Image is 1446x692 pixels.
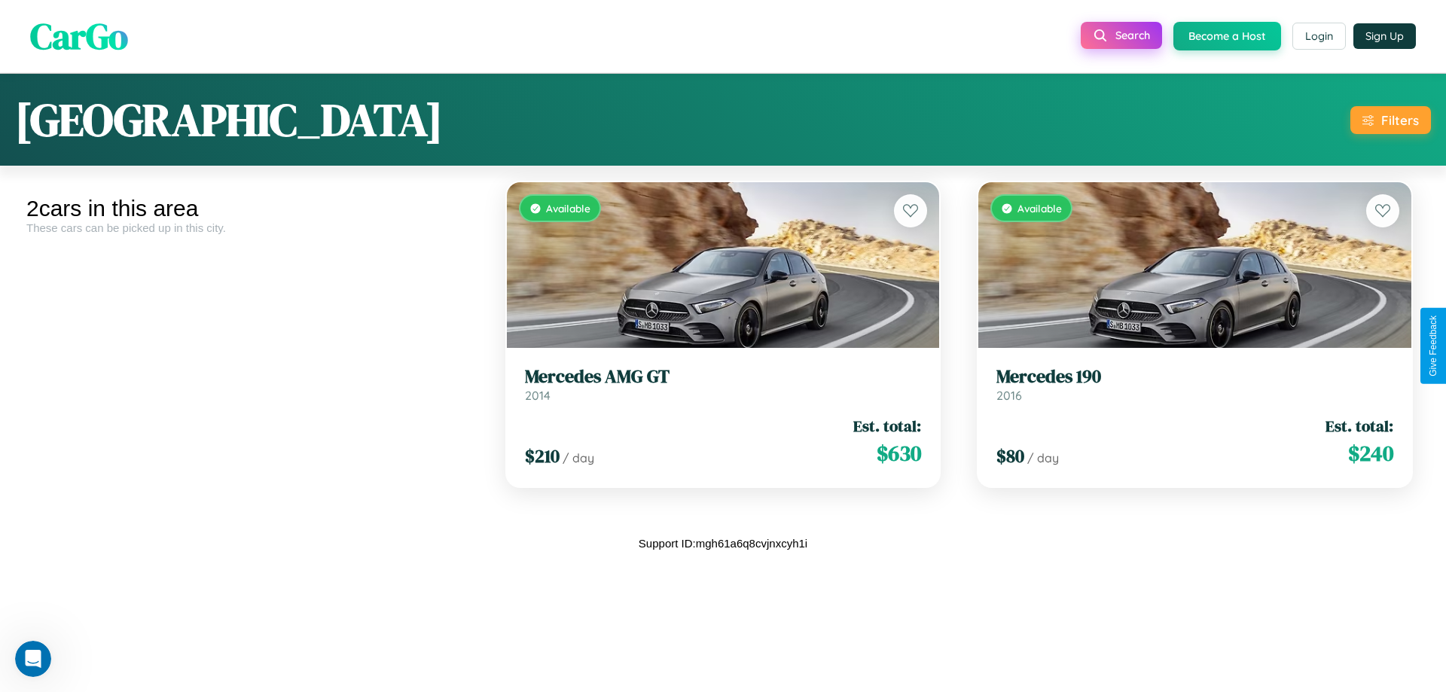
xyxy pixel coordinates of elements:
span: Search [1115,29,1150,42]
div: Filters [1381,112,1419,128]
span: Available [546,202,590,215]
span: CarGo [30,11,128,61]
span: / day [1027,450,1059,465]
div: 2 cars in this area [26,196,476,221]
div: Give Feedback [1428,316,1438,376]
a: Mercedes 1902016 [996,366,1393,403]
button: Filters [1350,106,1431,134]
iframe: Intercom live chat [15,641,51,677]
span: $ 210 [525,444,560,468]
a: Mercedes AMG GT2014 [525,366,922,403]
span: $ 80 [996,444,1024,468]
span: / day [563,450,594,465]
span: $ 630 [877,438,921,468]
span: Est. total: [1325,415,1393,437]
span: Est. total: [853,415,921,437]
p: Support ID: mgh61a6q8cvjnxcyh1i [639,533,807,553]
span: $ 240 [1348,438,1393,468]
button: Login [1292,23,1346,50]
button: Become a Host [1173,22,1281,50]
div: These cars can be picked up in this city. [26,221,476,234]
h3: Mercedes AMG GT [525,366,922,388]
span: Available [1017,202,1062,215]
span: 2016 [996,388,1022,403]
h1: [GEOGRAPHIC_DATA] [15,89,443,151]
button: Search [1081,22,1162,49]
h3: Mercedes 190 [996,366,1393,388]
span: 2014 [525,388,551,403]
button: Sign Up [1353,23,1416,49]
